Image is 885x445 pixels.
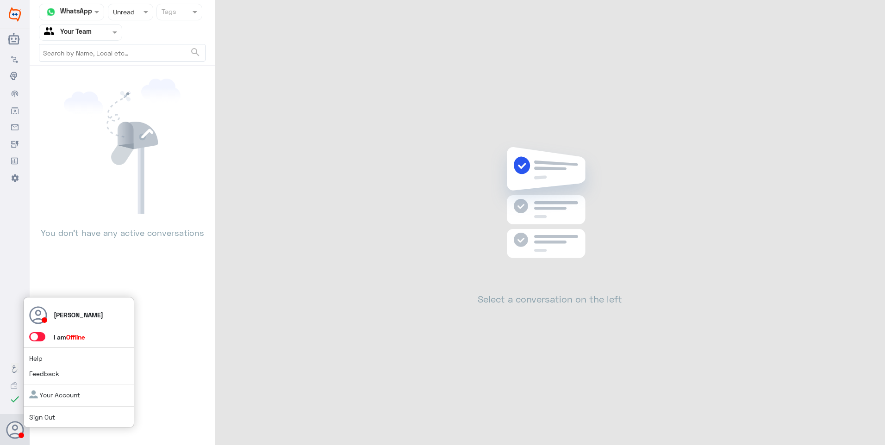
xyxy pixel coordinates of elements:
i: check [9,394,20,405]
span: I am [54,333,85,341]
img: whatsapp.png [44,5,58,19]
div: Tags [160,6,176,19]
h2: Select a conversation on the left [478,293,622,304]
span: search [190,47,201,58]
a: Your Account [29,391,80,399]
button: search [190,45,201,60]
a: Feedback [29,370,59,377]
p: [PERSON_NAME] [54,310,103,320]
a: Help [29,354,43,362]
input: Search by Name, Local etc… [39,44,205,61]
img: yourTeam.svg [44,25,58,39]
img: Widebot Logo [9,7,21,22]
a: Sign Out [29,413,55,421]
span: Offline [66,333,85,341]
button: Avatar [6,421,24,439]
p: You don’t have any active conversations [39,214,206,239]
